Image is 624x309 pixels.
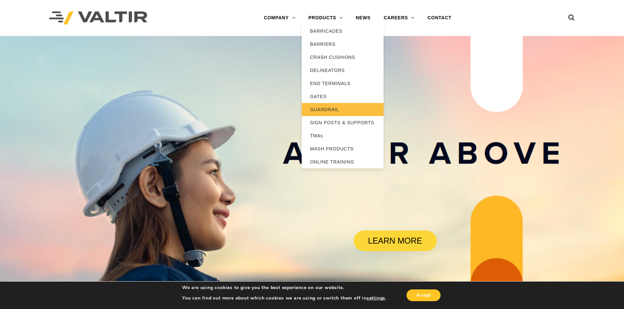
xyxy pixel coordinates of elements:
[302,155,384,168] a: ONLINE TRAINING
[302,142,384,155] a: MASH PRODUCTS
[302,90,384,103] a: GATES
[302,25,384,38] a: BARRICADES
[302,64,384,77] a: DELINEATORS
[354,231,437,251] a: LEARN MORE
[302,38,384,51] a: BARRIERS
[302,103,384,116] a: GUARDRAIL
[407,289,441,301] button: Accept
[302,77,384,90] a: END TERMINALS
[182,295,387,301] p: You can find out more about which cookies we are using or switch them off in .
[367,295,385,301] button: settings
[349,11,377,25] a: NEWS
[377,11,421,25] a: CAREERS
[302,116,384,129] a: SIGN POSTS & SUPPORTS
[182,285,387,291] p: We are using cookies to give you the best experience on our website.
[302,11,349,25] a: PRODUCTS
[257,11,302,25] a: COMPANY
[49,11,147,25] img: Valtir
[302,129,384,142] a: TMAs
[421,11,458,25] a: CONTACT
[302,51,384,64] a: CRASH CUSHIONS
